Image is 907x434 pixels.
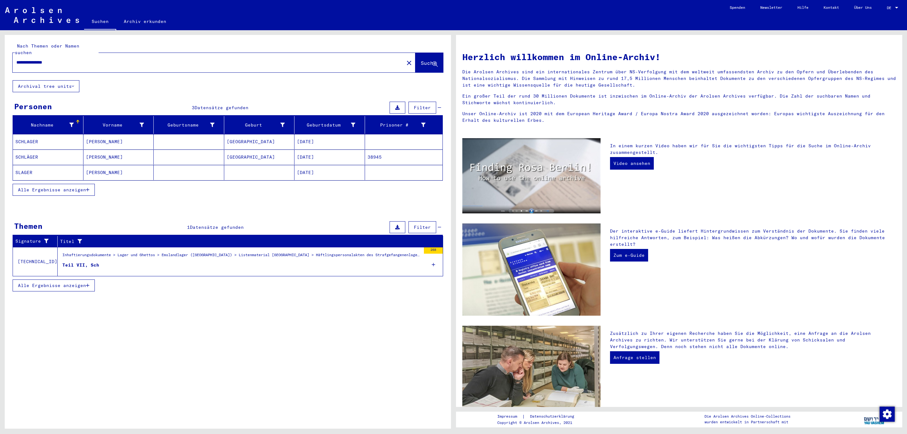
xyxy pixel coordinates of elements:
[83,134,154,149] mat-cell: [PERSON_NAME]
[86,120,154,130] div: Vorname
[497,420,582,426] p: Copyright © Arolsen Archives, 2021
[195,105,248,110] span: Datensätze gefunden
[462,326,601,418] img: inquiries.jpg
[704,419,790,425] p: wurden entwickelt in Partnerschaft mit
[13,149,83,165] mat-cell: SCHLÄGER
[297,120,365,130] div: Geburtsdatum
[154,116,224,134] mat-header-cell: Geburtsname
[408,221,436,233] button: Filter
[15,238,49,245] div: Signature
[462,110,896,124] p: Unser Online-Archiv ist 2020 mit dem European Heritage Award / Europa Nostra Award 2020 ausgezeic...
[610,330,896,350] p: Zusätzlich zu Ihrer eigenen Recherche haben Sie die Möglichkeit, eine Anfrage an die Arolsen Arch...
[13,116,83,134] mat-header-cell: Nachname
[405,59,413,67] mat-icon: close
[60,236,435,246] div: Titel
[880,407,895,422] img: Zustimmung ändern
[297,122,355,128] div: Geburtsdatum
[610,249,648,262] a: Zum e-Guide
[15,120,83,130] div: Nachname
[84,14,116,30] a: Suchen
[368,122,426,128] div: Prisoner #
[62,252,421,261] div: Inhaftierungsdokumente > Lager und Ghettos > Emslandlager ([GEOGRAPHIC_DATA]) > Listenmaterial [G...
[294,149,365,165] mat-cell: [DATE]
[13,279,95,291] button: Alle Ergebnisse anzeigen
[224,134,295,149] mat-cell: [GEOGRAPHIC_DATA]
[13,134,83,149] mat-cell: SCHLAGER
[421,60,436,66] span: Suche
[62,262,99,268] div: Teil VII, Sch
[462,93,896,106] p: Ein großer Teil der rund 30 Millionen Dokumente ist inzwischen im Online-Archiv der Arolsen Archi...
[462,50,896,64] h1: Herzlich willkommen im Online-Archiv!
[462,223,601,316] img: eguide.jpg
[610,157,654,170] a: Video ansehen
[224,149,295,165] mat-cell: [GEOGRAPHIC_DATA]
[610,228,896,248] p: Der interaktive e-Guide liefert Hintergrundwissen zum Verständnis der Dokumente. Sie finden viele...
[887,6,894,10] span: DE
[15,43,79,55] mat-label: Nach Themen oder Namen suchen
[368,120,435,130] div: Prisoner #
[13,247,58,276] td: [TECHNICAL_ID]
[86,122,144,128] div: Vorname
[415,53,443,72] button: Suche
[15,122,74,128] div: Nachname
[462,138,601,213] img: video.jpg
[14,220,43,232] div: Themen
[462,69,896,88] p: Die Arolsen Archives sind ein internationales Zentrum über NS-Verfolgung mit dem weltweit umfasse...
[294,165,365,180] mat-cell: [DATE]
[610,143,896,156] p: In einem kurzen Video haben wir für Sie die wichtigsten Tipps für die Suche im Online-Archiv zusa...
[424,247,443,254] div: 268
[365,116,443,134] mat-header-cell: Prisoner #
[116,14,174,29] a: Archiv erkunden
[83,149,154,165] mat-cell: [PERSON_NAME]
[497,413,582,420] div: |
[156,122,214,128] div: Geburtsname
[13,165,83,180] mat-cell: SLAGER
[156,120,224,130] div: Geburtsname
[414,224,431,230] span: Filter
[5,7,79,23] img: Arolsen_neg.svg
[187,224,190,230] span: 1
[13,184,95,196] button: Alle Ergebnisse anzeigen
[294,134,365,149] mat-cell: [DATE]
[14,101,52,112] div: Personen
[294,116,365,134] mat-header-cell: Geburtsdatum
[192,105,195,110] span: 3
[704,414,790,419] p: Die Arolsen Archives Online-Collections
[18,283,86,288] span: Alle Ergebnisse anzeigen
[18,187,86,193] span: Alle Ergebnisse anzeigen
[224,116,295,134] mat-header-cell: Geburt‏
[227,120,294,130] div: Geburt‏
[408,102,436,114] button: Filter
[497,413,522,420] a: Impressum
[60,238,427,245] div: Titel
[610,351,659,364] a: Anfrage stellen
[525,413,582,420] a: Datenschutzerklärung
[13,80,79,92] button: Archival tree units
[83,116,154,134] mat-header-cell: Vorname
[414,105,431,110] span: Filter
[190,224,244,230] span: Datensätze gefunden
[403,56,415,69] button: Clear
[15,236,57,246] div: Signature
[365,149,443,165] mat-cell: 38945
[227,122,285,128] div: Geburt‏
[863,411,886,427] img: yv_logo.png
[83,165,154,180] mat-cell: [PERSON_NAME]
